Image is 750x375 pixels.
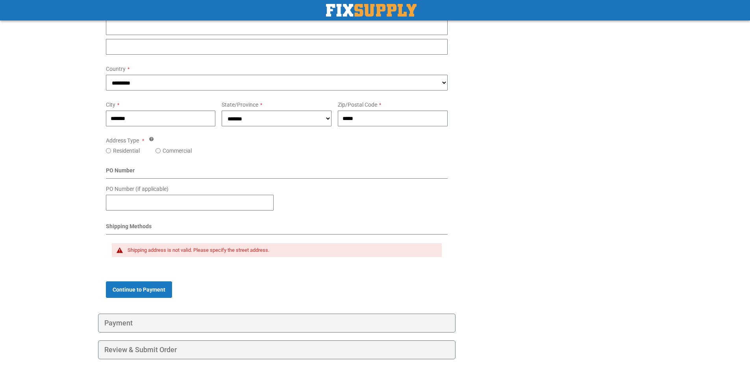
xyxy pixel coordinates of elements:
div: Shipping Methods [106,222,448,235]
div: Shipping address is not valid. Please specify the street address. [128,247,434,253]
span: State/Province [222,102,258,108]
span: Zip/Postal Code [338,102,377,108]
span: Continue to Payment [113,286,165,293]
div: Payment [98,314,456,333]
span: PO Number (if applicable) [106,186,169,192]
span: Country [106,66,126,72]
label: Commercial [163,147,192,155]
div: PO Number [106,166,448,179]
label: Residential [113,147,140,155]
button: Continue to Payment [106,281,172,298]
img: Fix Industrial Supply [326,4,417,17]
span: City [106,102,115,108]
span: Address Type [106,137,139,144]
a: store logo [326,4,417,17]
div: Review & Submit Order [98,340,456,359]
